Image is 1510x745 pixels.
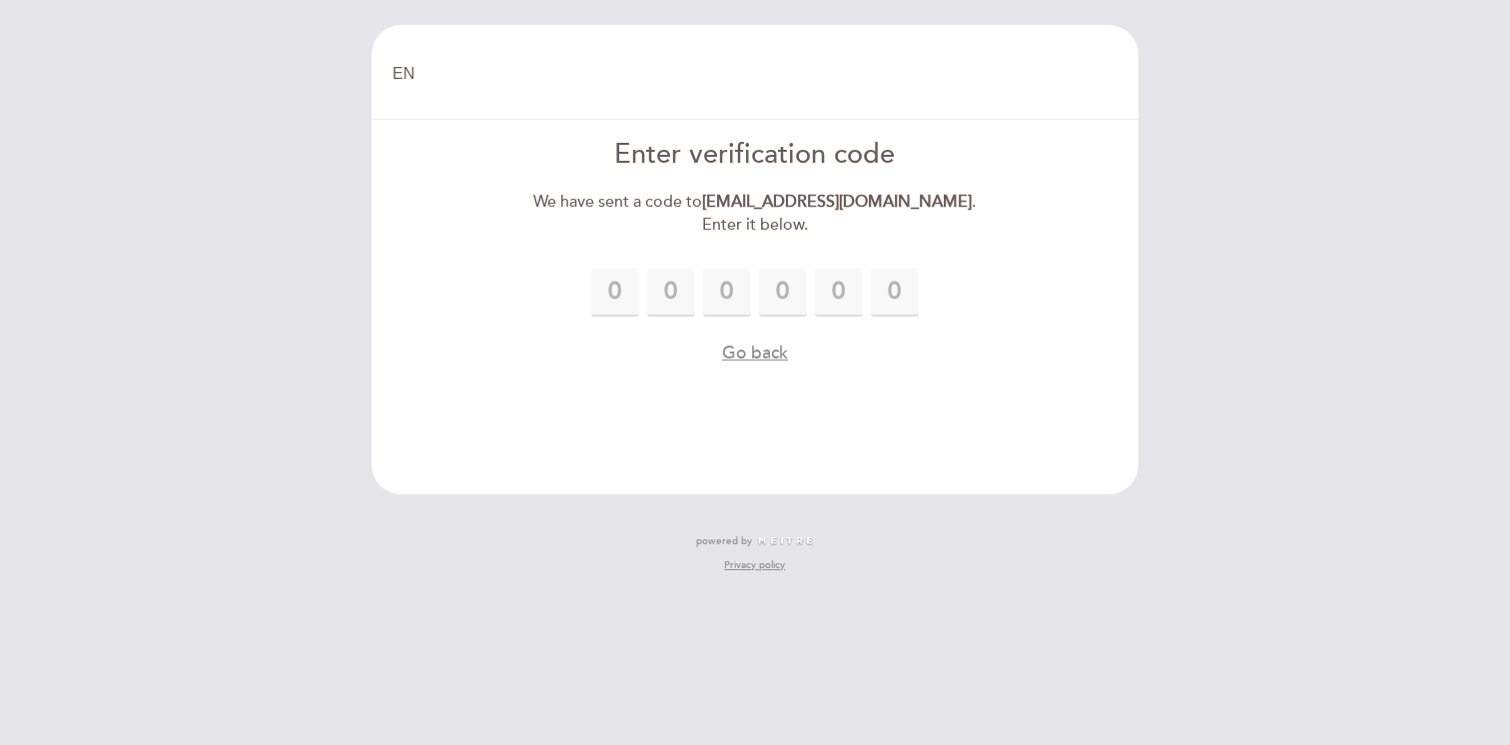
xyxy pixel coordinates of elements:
[696,534,814,548] a: powered by
[526,191,985,237] div: We have sent a code to . Enter it below.
[871,269,919,317] input: 0
[702,192,972,212] strong: [EMAIL_ADDRESS][DOMAIN_NAME]
[526,136,985,175] div: Enter verification code
[724,558,785,572] a: Privacy policy
[759,269,807,317] input: 0
[757,536,814,546] img: MEITRE
[815,269,863,317] input: 0
[647,269,695,317] input: 0
[703,269,751,317] input: 0
[591,269,639,317] input: 0
[722,341,788,366] button: Go back
[696,534,752,548] span: powered by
